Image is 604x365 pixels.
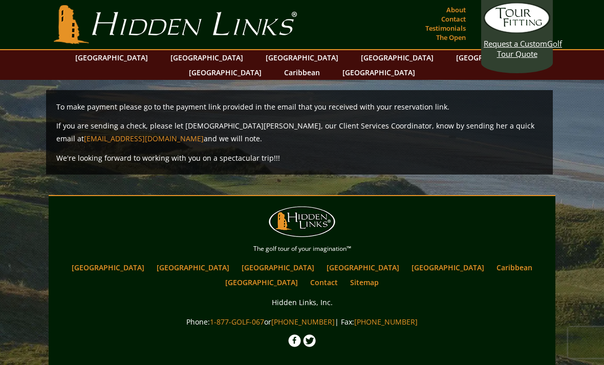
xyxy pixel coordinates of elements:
[279,65,325,80] a: Caribbean
[423,21,468,35] a: Testimonials
[51,243,553,254] p: The golf tour of your imagination™
[321,260,404,275] a: [GEOGRAPHIC_DATA]
[345,275,384,290] a: Sitemap
[184,65,267,80] a: [GEOGRAPHIC_DATA]
[56,119,543,145] p: If you are sending a check, please let [DEMOGRAPHIC_DATA][PERSON_NAME], our Client Services Coord...
[303,334,316,347] img: Twitter
[56,152,543,164] p: We're looking forward to working with you on a spectacular trip!!!
[271,317,335,327] a: [PHONE_NUMBER]
[51,296,553,309] p: Hidden Links, Inc.
[165,50,248,65] a: [GEOGRAPHIC_DATA]
[439,12,468,26] a: Contact
[484,38,547,49] span: Request a Custom
[491,260,537,275] a: Caribbean
[67,260,149,275] a: [GEOGRAPHIC_DATA]
[451,50,534,65] a: [GEOGRAPHIC_DATA]
[484,3,550,59] a: Request a CustomGolf Tour Quote
[354,317,418,327] a: [PHONE_NUMBER]
[56,100,543,113] p: To make payment please go to the payment link provided in the email that you received with your r...
[51,315,553,328] p: Phone: or | Fax:
[356,50,439,65] a: [GEOGRAPHIC_DATA]
[305,275,343,290] a: Contact
[220,275,303,290] a: [GEOGRAPHIC_DATA]
[70,50,153,65] a: [GEOGRAPHIC_DATA]
[434,30,468,45] a: The Open
[406,260,489,275] a: [GEOGRAPHIC_DATA]
[288,334,301,347] img: Facebook
[210,317,264,327] a: 1-877-GOLF-067
[236,260,319,275] a: [GEOGRAPHIC_DATA]
[84,134,204,143] a: [EMAIL_ADDRESS][DOMAIN_NAME]
[337,65,420,80] a: [GEOGRAPHIC_DATA]
[444,3,468,17] a: About
[261,50,343,65] a: [GEOGRAPHIC_DATA]
[152,260,234,275] a: [GEOGRAPHIC_DATA]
